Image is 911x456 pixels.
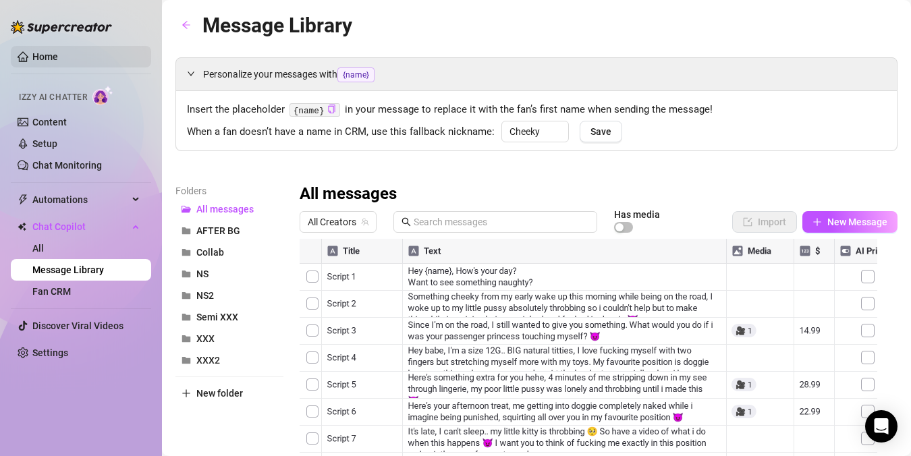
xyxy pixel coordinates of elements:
span: NS [196,268,209,279]
button: Semi XXX [175,306,283,328]
span: Automations [32,189,128,210]
button: Save [580,121,622,142]
span: folder [182,291,191,300]
button: Collab [175,241,283,263]
button: XXX [175,328,283,349]
span: XXX2 [196,355,220,366]
span: Izzy AI Chatter [19,91,87,104]
button: XXX2 [175,349,283,371]
span: New Message [827,217,887,227]
span: arrow-left [182,20,191,30]
span: folder-open [182,204,191,214]
button: AFTER BG [175,220,283,241]
div: Open Intercom Messenger [865,410,898,443]
span: Semi XXX [196,312,238,322]
span: thunderbolt [18,194,28,205]
span: When a fan doesn’t have a name in CRM, use this fallback nickname: [187,124,495,140]
article: Message Library [202,9,352,41]
a: Content [32,117,67,127]
button: NS2 [175,285,283,306]
span: plus [812,217,822,227]
span: folder [182,334,191,343]
img: Chat Copilot [18,222,26,231]
input: Search messages [414,215,589,229]
span: New folder [196,388,243,399]
span: All Creators [308,212,368,232]
span: folder [182,312,191,322]
h3: All messages [300,183,397,205]
a: Fan CRM [32,286,71,297]
img: AI Chatter [92,86,113,105]
span: folder [182,355,191,365]
a: Message Library [32,264,104,275]
span: {name} [337,67,375,82]
a: Home [32,51,58,62]
span: plus [182,389,191,398]
div: Personalize your messages with{name} [176,58,897,90]
span: folder [182,226,191,235]
a: Chat Monitoring [32,160,102,171]
a: Settings [32,347,68,358]
code: {name} [289,103,340,117]
article: Folders [175,183,283,198]
img: logo-BBDzfeDw.svg [11,20,112,34]
article: Has media [614,210,660,219]
button: All messages [175,198,283,220]
button: New Message [802,211,898,233]
button: Import [732,211,797,233]
span: search [402,217,411,227]
span: folder [182,248,191,257]
a: All [32,243,44,254]
span: All messages [196,204,254,215]
span: AFTER BG [196,225,240,236]
span: Chat Copilot [32,216,128,237]
button: New folder [175,382,283,404]
span: folder [182,269,191,279]
a: Setup [32,138,57,149]
button: Click to Copy [327,105,336,115]
span: XXX [196,333,215,344]
span: Personalize your messages with [203,67,886,82]
span: team [361,218,369,226]
span: copy [327,105,336,113]
span: Insert the placeholder in your message to replace it with the fan’s first name when sending the m... [187,102,886,118]
span: expanded [187,69,195,78]
span: NS2 [196,290,214,301]
button: NS [175,263,283,285]
span: Save [590,126,611,137]
span: Collab [196,247,224,258]
a: Discover Viral Videos [32,320,123,331]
